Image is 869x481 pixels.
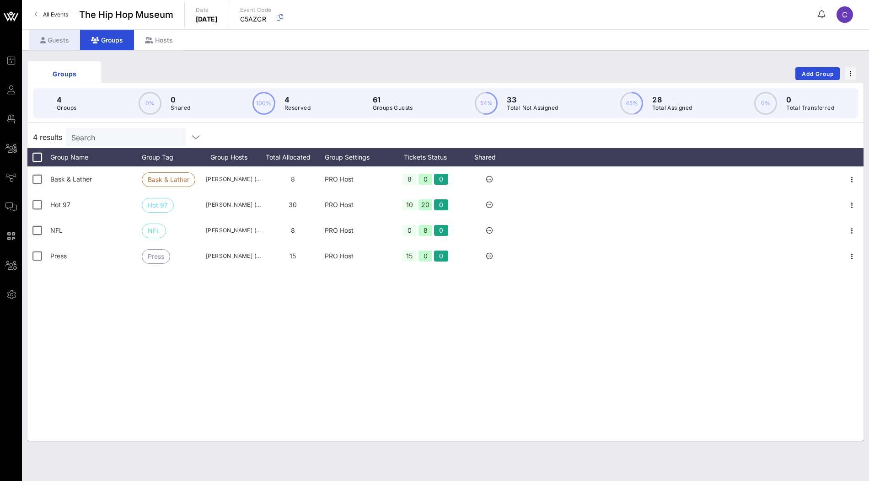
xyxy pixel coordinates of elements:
span: Hot 97 [50,201,70,208]
span: 15 [290,252,296,260]
div: Tickets Status [389,148,462,166]
span: NFL [148,224,160,238]
p: Total Not Assigned [507,103,558,112]
div: 0 [418,251,433,262]
div: PRO Host [325,192,389,218]
div: Group Hosts [206,148,261,166]
p: Shared [171,103,190,112]
span: The Hip Hop Museum [79,8,173,21]
div: Groups [35,69,94,79]
div: 0 [434,174,448,185]
div: Shared [462,148,517,166]
span: 8 [291,226,295,234]
p: Groups Guests [373,103,413,112]
a: All Events [29,7,74,22]
div: 0 [434,251,448,262]
p: 4 [284,94,311,105]
div: 8 [418,225,433,236]
span: All Events [43,11,68,18]
div: 0 [434,225,448,236]
span: [PERSON_NAME] ([PERSON_NAME][EMAIL_ADDRESS][DOMAIN_NAME]) [206,175,261,184]
span: Hot 97 [148,198,168,212]
p: 0 [171,94,190,105]
div: Group Tag [142,148,206,166]
span: 4 results [33,132,62,143]
button: Add Group [795,67,840,80]
div: Hosts [134,30,184,50]
p: Total Transferred [786,103,834,112]
p: Reserved [284,103,311,112]
span: [PERSON_NAME] ([EMAIL_ADDRESS][PERSON_NAME][DOMAIN_NAME]) [206,226,261,235]
div: Groups [80,30,134,50]
div: PRO Host [325,218,389,243]
div: Group Settings [325,148,389,166]
div: C [837,6,853,23]
div: 10 [402,199,417,210]
div: Guests [29,30,80,50]
span: C [842,10,848,19]
div: 0 [418,174,433,185]
span: Bask & Lather [50,175,92,183]
span: Add Group [801,70,834,77]
div: PRO Host [325,166,389,192]
p: Groups [57,103,76,112]
span: 30 [289,201,297,208]
p: Date [196,5,218,15]
div: PRO Host [325,243,389,269]
p: 28 [652,94,692,105]
div: 20 [418,199,433,210]
div: 0 [402,225,417,236]
span: NFL [50,226,63,234]
p: [DATE] [196,15,218,24]
span: [PERSON_NAME] ([PERSON_NAME][EMAIL_ADDRESS][DOMAIN_NAME]) [206,200,261,209]
p: 0 [786,94,834,105]
div: 8 [402,174,417,185]
span: 8 [291,175,295,183]
span: Press [148,250,164,263]
p: Total Assigned [652,103,692,112]
span: Bask & Lather [148,173,189,187]
p: 4 [57,94,76,105]
span: [PERSON_NAME] ([PERSON_NAME][EMAIL_ADDRESS][DOMAIN_NAME]) [206,251,261,261]
p: Event Code [240,5,272,15]
p: 61 [373,94,413,105]
div: 0 [434,199,448,210]
span: Press [50,252,67,260]
p: C5AZCR [240,15,272,24]
div: 15 [402,251,417,262]
div: Group Name [50,148,142,166]
div: Total Allocated [261,148,325,166]
p: 33 [507,94,558,105]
